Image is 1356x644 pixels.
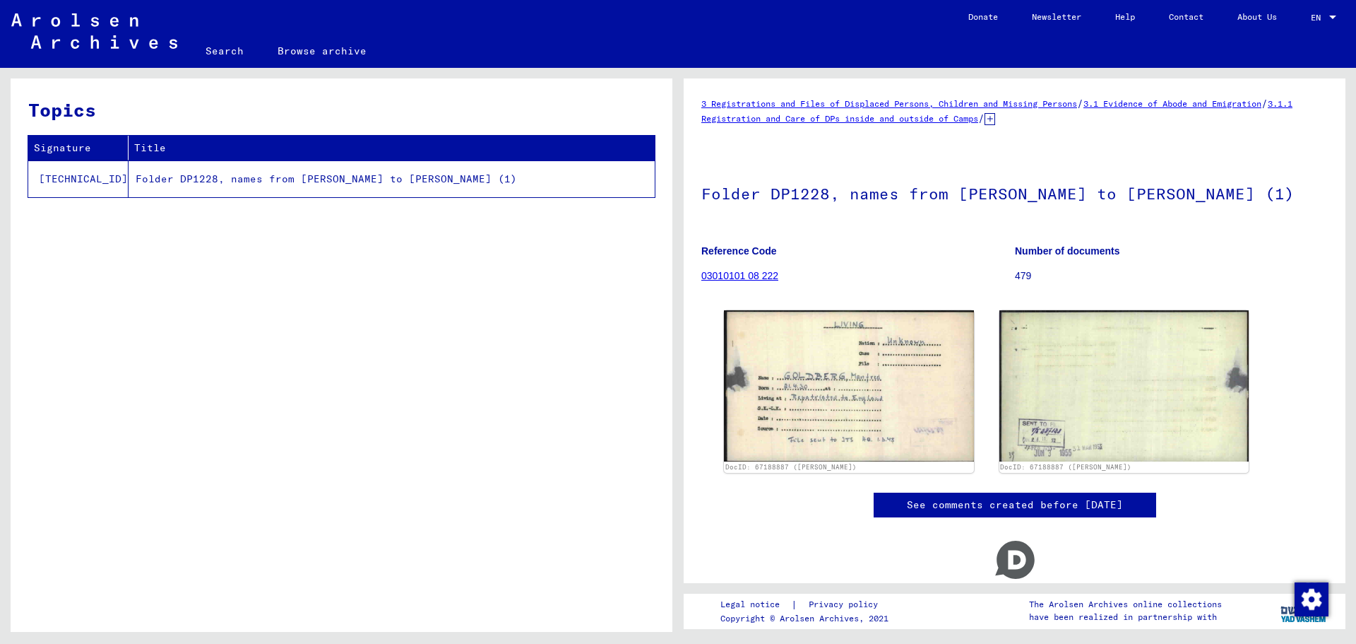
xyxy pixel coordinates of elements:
a: Search [189,34,261,68]
span: EN [1311,13,1326,23]
b: Reference Code [701,245,777,257]
h3: Topics [28,96,654,124]
a: Legal notice [720,597,791,612]
a: Browse archive [261,34,383,68]
th: Signature [28,136,129,160]
a: DocID: 67188887 ([PERSON_NAME]) [725,463,857,471]
p: The Arolsen Archives online collections [1029,598,1222,611]
img: 001.jpg [724,310,974,462]
a: 3 Registrations and Files of Displaced Persons, Children and Missing Persons [701,98,1077,109]
p: have been realized in partnership with [1029,611,1222,623]
img: yv_logo.png [1278,593,1331,628]
span: / [978,112,985,124]
td: Folder DP1228, names from [PERSON_NAME] to [PERSON_NAME] (1) [129,160,655,197]
a: Privacy policy [797,597,895,612]
h1: Folder DP1228, names from [PERSON_NAME] to [PERSON_NAME] (1) [701,161,1328,223]
div: | [720,597,895,612]
a: DocID: 67188887 ([PERSON_NAME]) [1000,463,1131,471]
img: Arolsen_neg.svg [11,13,177,49]
th: Title [129,136,655,160]
b: Number of documents [1015,245,1120,257]
p: Copyright © Arolsen Archives, 2021 [720,612,895,625]
a: 03010101 08 222 [701,270,778,281]
img: Change consent [1295,582,1328,616]
span: / [1261,97,1268,110]
img: 002.jpg [999,310,1249,462]
td: [TECHNICAL_ID] [28,160,129,197]
span: / [1077,97,1083,110]
p: 479 [1015,269,1328,283]
a: 3.1 Evidence of Abode and Emigration [1083,98,1261,109]
a: See comments created before [DATE] [907,498,1123,513]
